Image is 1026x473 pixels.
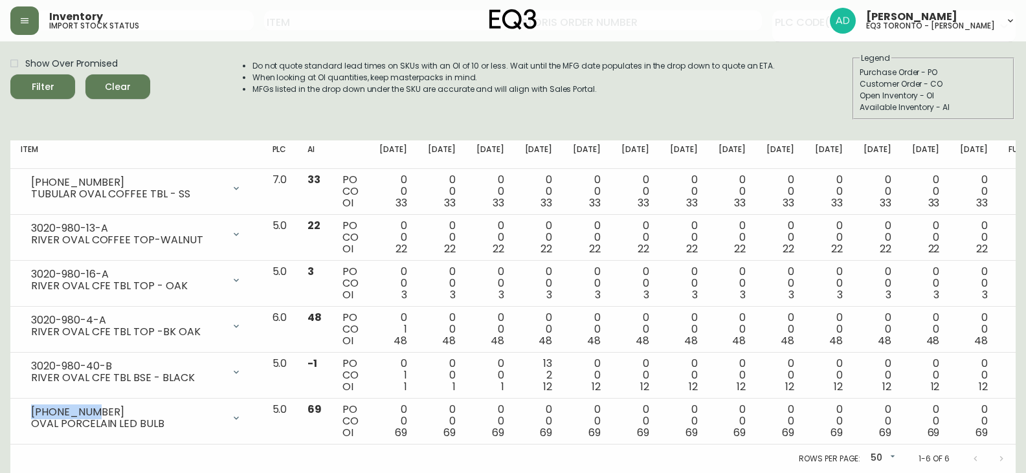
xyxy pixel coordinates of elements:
[525,174,553,209] div: 0 0
[379,358,407,393] div: 0 1
[21,174,252,203] div: [PHONE_NUMBER]TUBULAR OVAL COFFEE TBL - SS
[860,90,1007,102] div: Open Inventory - OI
[766,358,794,393] div: 0 0
[783,241,794,256] span: 22
[912,312,940,347] div: 0 0
[799,453,860,465] p: Rows per page:
[637,425,649,440] span: 69
[10,74,75,99] button: Filter
[912,220,940,255] div: 0 0
[31,406,223,418] div: [PHONE_NUMBER]
[621,174,649,209] div: 0 0
[621,404,649,439] div: 0 0
[476,312,504,347] div: 0 0
[307,218,320,233] span: 22
[252,60,775,72] li: Do not quote standard lead times on SKUs with an OI of 10 or less. Wait until the MFG date popula...
[734,241,746,256] span: 22
[719,312,746,347] div: 0 0
[379,266,407,301] div: 0 0
[719,266,746,301] div: 0 0
[960,174,988,209] div: 0 0
[815,266,843,301] div: 0 0
[933,287,939,302] span: 3
[766,266,794,301] div: 0 0
[342,174,359,209] div: PO CO
[592,379,601,394] span: 12
[428,312,456,347] div: 0 0
[686,241,698,256] span: 22
[866,22,995,30] h5: eq3 toronto - [PERSON_NAME]
[476,404,504,439] div: 0 0
[540,425,552,440] span: 69
[928,425,940,440] span: 69
[541,241,552,256] span: 22
[31,188,223,200] div: TUBULAR OVAL COFFEE TBL - SS
[493,195,504,210] span: 33
[928,195,940,210] span: 33
[476,220,504,255] div: 0 0
[886,287,891,302] span: 3
[853,140,902,169] th: [DATE]
[737,379,746,394] span: 12
[912,174,940,209] div: 0 0
[177,83,214,95] input: price excluding $
[734,195,746,210] span: 33
[670,358,698,393] div: 0 0
[493,241,504,256] span: 22
[262,353,298,399] td: 5.0
[342,220,359,255] div: PO CO
[541,195,552,210] span: 33
[307,402,322,417] span: 69
[31,314,223,326] div: 3020-980-4-A
[49,22,139,30] h5: import stock status
[379,220,407,255] div: 0 0
[880,195,891,210] span: 33
[342,425,353,440] span: OI
[450,287,456,302] span: 3
[177,49,214,60] input: price excluding $
[573,312,601,347] div: 0 0
[670,220,698,255] div: 0 0
[342,333,353,348] span: OI
[25,57,118,71] span: Show Over Promised
[396,241,407,256] span: 22
[719,358,746,393] div: 0 0
[783,195,794,210] span: 33
[788,287,794,302] span: 3
[719,174,746,209] div: 0 0
[262,169,298,215] td: 7.0
[834,379,843,394] span: 12
[546,287,552,302] span: 3
[342,358,359,393] div: PO CO
[21,404,252,432] div: [PHONE_NUMBER]OVAL PORCELAIN LED BULB
[805,140,853,169] th: [DATE]
[733,425,746,440] span: 69
[589,195,601,210] span: 33
[982,287,988,302] span: 3
[262,307,298,353] td: 6.0
[563,140,611,169] th: [DATE]
[864,220,891,255] div: 0 0
[452,379,456,394] span: 1
[611,140,660,169] th: [DATE]
[766,220,794,255] div: 0 0
[864,312,891,347] div: 0 0
[428,266,456,301] div: 0 0
[525,358,553,393] div: 13 2
[96,79,140,95] span: Clear
[396,195,407,210] span: 33
[974,333,988,348] span: 48
[815,404,843,439] div: 0 0
[766,312,794,347] div: 0 0
[831,241,843,256] span: 22
[307,264,314,279] span: 3
[395,425,407,440] span: 69
[670,404,698,439] div: 0 0
[404,379,407,394] span: 1
[394,333,407,348] span: 48
[401,287,407,302] span: 3
[837,287,843,302] span: 3
[262,399,298,445] td: 5.0
[476,358,504,393] div: 0 0
[950,140,998,169] th: [DATE]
